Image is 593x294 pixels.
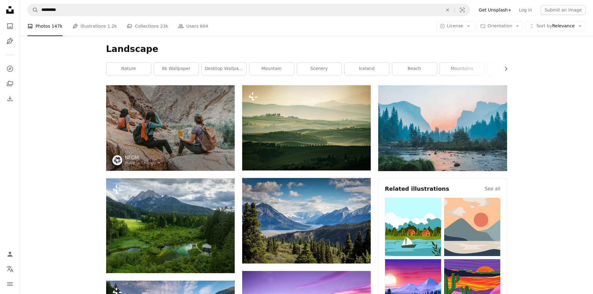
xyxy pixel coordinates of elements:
a: a view of rolling hills with trees in the foreground [242,125,371,130]
a: See all [485,185,500,193]
button: Orientation [477,21,523,31]
a: Log in [515,5,536,15]
a: mountains [440,63,484,75]
span: License [447,23,464,28]
h4: Related illustrations [385,185,449,193]
h1: Landscape [106,44,507,55]
span: 23k [160,23,168,30]
button: Sort byRelevance [525,21,586,31]
a: nature [106,63,151,75]
a: Illustrations 1.2k [73,16,117,36]
img: a green valley surrounded by mountains and trees [106,178,235,273]
img: premium_vector-1702650077705-23394d0a0b52 [385,198,441,256]
span: 1.2k [107,23,117,30]
img: green mountain across body of water [242,178,371,264]
button: Submit an image [541,5,586,15]
button: Language [4,263,16,275]
a: 8k wallpaper [154,63,199,75]
button: Menu [4,278,16,290]
img: a view of rolling hills with trees in the foreground [242,85,371,170]
button: Visual search [455,4,470,16]
a: Illustrations [4,35,16,47]
a: green mountain across body of water [242,218,371,223]
span: Sort by [536,23,552,28]
img: body of water surrounded by trees [378,85,507,171]
a: Log in / Sign up [4,248,16,260]
button: Search Unsplash [28,4,38,16]
span: Orientation [487,23,512,28]
button: Clear [441,4,454,16]
form: Find visuals sitewide [27,4,470,16]
a: forest [487,63,532,75]
a: Collections [4,77,16,90]
img: Go to NEOM's profile [112,155,122,165]
a: iceland [345,63,389,75]
a: mountain [249,63,294,75]
a: Download History [4,92,16,105]
a: Explore [4,63,16,75]
a: beach [392,63,437,75]
a: body of water surrounded by trees [378,125,507,131]
a: Users 604 [178,16,208,36]
img: a group of people sitting on top of a rock [106,85,235,171]
button: License [436,21,474,31]
a: a group of people sitting on top of a rock [106,125,235,131]
img: premium_vector-1721494020721-45d7295df5e0 [444,198,501,256]
a: Made to Change ↗ [125,161,160,165]
a: a green valley surrounded by mountains and trees [106,223,235,228]
a: Collections 23k [127,16,168,36]
a: scenery [297,63,341,75]
a: Photos [4,20,16,32]
a: desktop wallpaper [202,63,246,75]
button: scroll list to the right [500,63,507,75]
a: NEOM [125,155,160,161]
span: Relevance [536,23,575,29]
span: 604 [200,23,208,30]
a: Get Unsplash+ [475,5,515,15]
